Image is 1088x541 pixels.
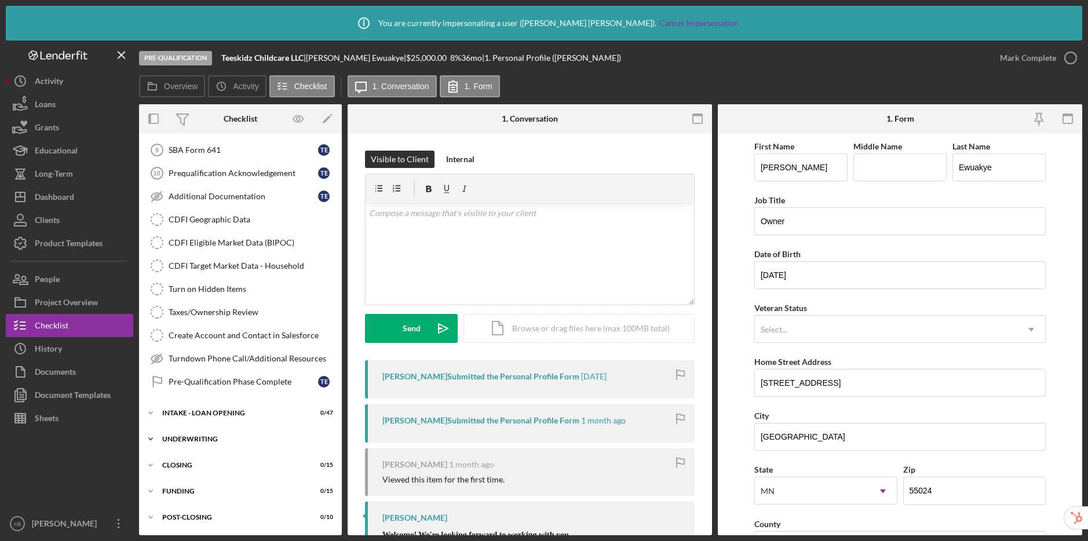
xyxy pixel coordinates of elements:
[446,151,474,168] div: Internal
[145,185,336,208] a: Additional DocumentationTE
[169,331,335,340] div: Create Account and Contact in Salesforce
[382,416,579,425] div: [PERSON_NAME] Submitted the Personal Profile Form
[754,141,794,151] label: First Name
[6,268,133,291] button: People
[145,301,336,324] a: Taxes/Ownership Review
[754,195,785,205] label: Job Title
[318,191,330,202] div: T E
[754,249,801,259] label: Date of Birth
[371,151,429,168] div: Visible to Client
[6,209,133,232] button: Clients
[1000,46,1056,70] div: Mark Complete
[221,53,304,63] b: Teeskidz Childcare LLC
[35,116,59,142] div: Grants
[754,411,769,421] label: City
[169,354,335,363] div: Turndown Phone Call/Additional Resources
[35,383,111,410] div: Document Templates
[145,138,336,162] a: 9SBA Form 641TE
[153,170,160,177] tspan: 10
[482,53,621,63] div: | 1. Personal Profile ([PERSON_NAME])
[886,114,914,123] div: 1. Form
[208,75,266,97] button: Activity
[169,169,318,178] div: Prequalification Acknowledgement
[224,114,257,123] div: Checklist
[169,284,335,294] div: Turn on Hidden Items
[659,19,739,28] a: Cancel Impersonation
[903,465,915,474] label: Zip
[145,370,336,393] a: Pre-Qualification Phase CompleteTE
[581,416,626,425] time: 2025-07-16 17:05
[164,82,198,91] label: Overview
[502,114,558,123] div: 1. Conversation
[169,238,335,247] div: CDFI Eligible Market Data (BIPOC)
[14,521,21,527] text: AB
[461,53,482,63] div: 36 mo
[162,488,304,495] div: Funding
[318,167,330,179] div: T E
[754,357,831,367] label: Home Street Address
[35,407,59,433] div: Sheets
[440,151,480,168] button: Internal
[145,324,336,347] a: Create Account and Contact in Salesforce
[450,53,461,63] div: 8 %
[6,407,133,430] a: Sheets
[145,347,336,370] a: Turndown Phone Call/Additional Resources
[382,531,571,539] span: Welcome! We're looking forward to working with you.
[169,215,335,224] div: CDFI Geographic Data
[761,325,787,334] div: Select...
[318,376,330,388] div: T E
[6,314,133,337] button: Checklist
[221,53,306,63] div: |
[162,514,304,521] div: POST-CLOSING
[162,436,327,443] div: UNDERWRITING
[139,75,205,97] button: Overview
[348,75,437,97] button: 1. Conversation
[162,410,304,416] div: INTAKE - LOAN OPENING
[952,141,990,151] label: Last Name
[35,93,56,119] div: Loans
[6,93,133,116] a: Loans
[465,82,492,91] label: 1. Form
[6,116,133,139] button: Grants
[988,46,1082,70] button: Mark Complete
[35,268,60,294] div: People
[581,372,607,381] time: 2025-08-25 19:24
[169,145,318,155] div: SBA Form 641
[35,337,62,363] div: History
[35,185,74,211] div: Dashboard
[6,337,133,360] button: History
[233,82,258,91] label: Activity
[382,513,447,522] div: [PERSON_NAME]
[365,151,435,168] button: Visible to Client
[35,314,68,340] div: Checklist
[312,410,333,416] div: 0 / 47
[269,75,335,97] button: Checklist
[6,291,133,314] a: Project Overview
[29,512,104,538] div: [PERSON_NAME]
[6,360,133,383] button: Documents
[318,144,330,156] div: T E
[6,383,133,407] button: Document Templates
[6,185,133,209] a: Dashboard
[349,9,739,38] div: You are currently impersonating a user ( [PERSON_NAME] [PERSON_NAME] ).
[35,360,76,386] div: Documents
[145,277,336,301] a: Turn on Hidden Items
[312,488,333,495] div: 0 / 15
[373,82,429,91] label: 1. Conversation
[145,231,336,254] a: CDFI Eligible Market Data (BIPOC)
[6,512,133,535] button: AB[PERSON_NAME]
[6,139,133,162] button: Educational
[35,162,73,188] div: Long-Term
[406,53,450,63] div: $25,000.00
[35,291,98,317] div: Project Overview
[169,192,318,201] div: Additional Documentation
[35,232,103,258] div: Product Templates
[440,75,500,97] button: 1. Form
[306,53,406,63] div: [PERSON_NAME] Ewuakye |
[449,460,494,469] time: 2025-07-16 17:04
